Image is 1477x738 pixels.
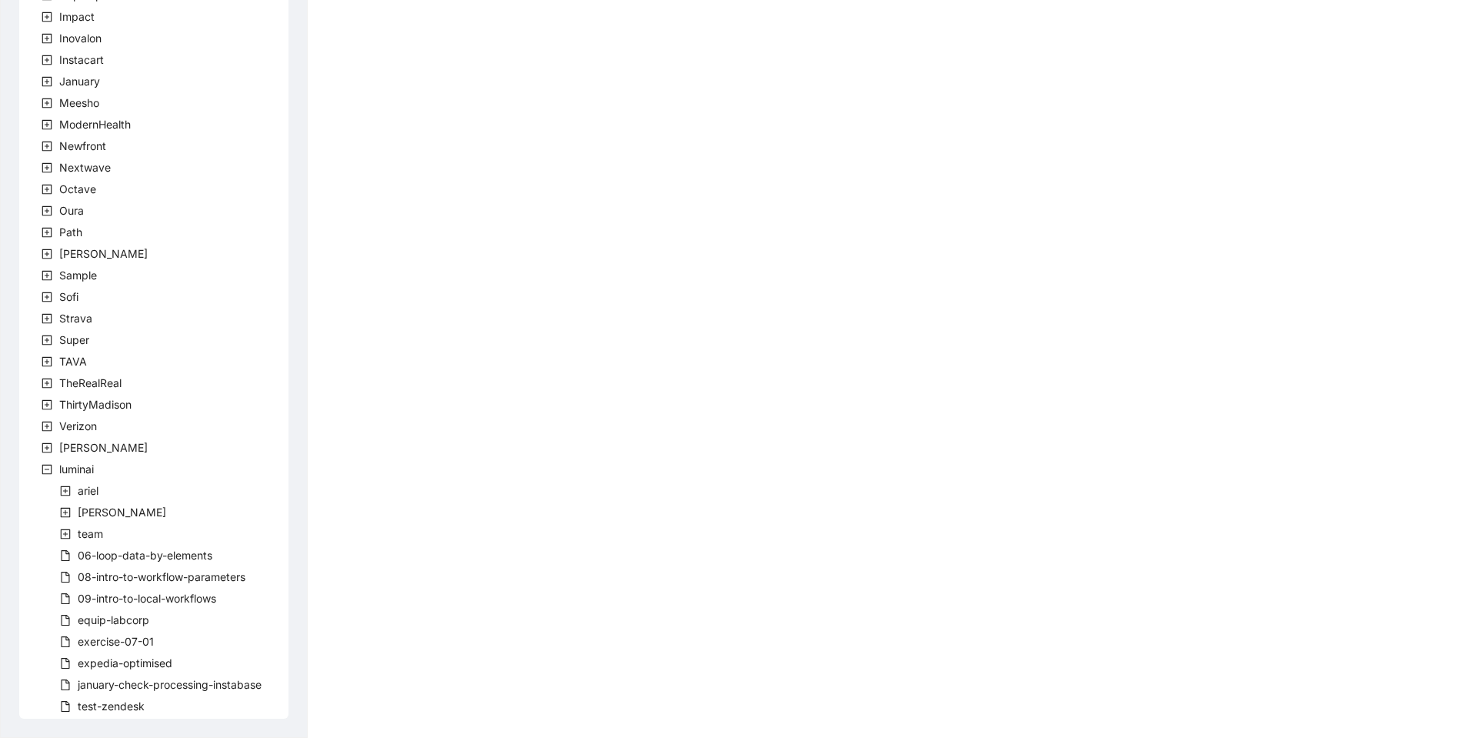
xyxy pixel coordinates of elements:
[75,568,248,586] span: 08-intro-to-workflow-parameters
[78,592,216,605] span: 09-intro-to-local-workflows
[59,53,104,66] span: Instacart
[59,96,99,109] span: Meesho
[56,417,100,436] span: Verizon
[56,352,90,371] span: TAVA
[59,118,131,131] span: ModernHealth
[78,570,245,583] span: 08-intro-to-workflow-parameters
[59,463,94,476] span: luminai
[78,484,98,497] span: ariel
[59,247,148,260] span: [PERSON_NAME]
[60,658,71,669] span: file
[59,182,96,195] span: Octave
[60,680,71,690] span: file
[42,442,52,453] span: plus-square
[78,700,145,713] span: test-zendesk
[42,184,52,195] span: plus-square
[56,223,85,242] span: Path
[59,419,97,432] span: Verizon
[59,32,102,45] span: Inovalon
[42,378,52,389] span: plus-square
[59,441,148,454] span: [PERSON_NAME]
[60,486,71,496] span: plus-square
[59,333,89,346] span: Super
[42,270,52,281] span: plus-square
[59,75,100,88] span: January
[59,355,87,368] span: TAVA
[56,309,95,328] span: Strava
[56,137,109,155] span: Newfront
[59,312,92,325] span: Strava
[56,94,102,112] span: Meesho
[59,269,97,282] span: Sample
[42,399,52,410] span: plus-square
[78,656,172,670] span: expedia-optimised
[56,396,135,414] span: ThirtyMadison
[56,460,97,479] span: luminai
[42,12,52,22] span: plus-square
[56,159,114,177] span: Nextwave
[42,205,52,216] span: plus-square
[42,162,52,173] span: plus-square
[56,288,82,306] span: Sofi
[56,115,134,134] span: ModernHealth
[60,593,71,604] span: file
[42,313,52,324] span: plus-square
[60,507,71,518] span: plus-square
[42,33,52,44] span: plus-square
[42,98,52,109] span: plus-square
[56,180,99,199] span: Octave
[56,51,107,69] span: Instacart
[59,161,111,174] span: Nextwave
[59,10,95,23] span: Impact
[75,589,219,608] span: 09-intro-to-local-workflows
[78,527,103,540] span: team
[78,549,212,562] span: 06-loop-data-by-elements
[59,225,82,239] span: Path
[42,356,52,367] span: plus-square
[56,29,105,48] span: Inovalon
[59,398,132,411] span: ThirtyMadison
[60,615,71,626] span: file
[60,636,71,647] span: file
[56,331,92,349] span: Super
[42,227,52,238] span: plus-square
[59,376,122,389] span: TheRealReal
[42,292,52,302] span: plus-square
[42,76,52,87] span: plus-square
[56,202,87,220] span: Oura
[78,635,154,648] span: exercise-07-01
[78,613,149,626] span: equip-labcorp
[56,439,151,457] span: Virta
[42,119,52,130] span: plus-square
[56,72,103,91] span: January
[56,245,151,263] span: Rothman
[42,55,52,65] span: plus-square
[75,546,215,565] span: 06-loop-data-by-elements
[59,204,84,217] span: Oura
[60,529,71,539] span: plus-square
[42,464,52,475] span: minus-square
[78,678,262,691] span: january-check-processing-instabase
[42,335,52,346] span: plus-square
[59,290,78,303] span: Sofi
[75,482,102,500] span: ariel
[56,266,100,285] span: Sample
[42,421,52,432] span: plus-square
[60,550,71,561] span: file
[75,525,106,543] span: team
[56,374,125,392] span: TheRealReal
[42,141,52,152] span: plus-square
[75,633,157,651] span: exercise-07-01
[59,139,106,152] span: Newfront
[75,697,148,716] span: test-zendesk
[75,611,152,629] span: equip-labcorp
[75,654,175,673] span: expedia-optimised
[78,506,166,519] span: [PERSON_NAME]
[60,701,71,712] span: file
[42,249,52,259] span: plus-square
[56,8,98,26] span: Impact
[75,503,169,522] span: ashmeet
[60,572,71,583] span: file
[75,676,265,694] span: january-check-processing-instabase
